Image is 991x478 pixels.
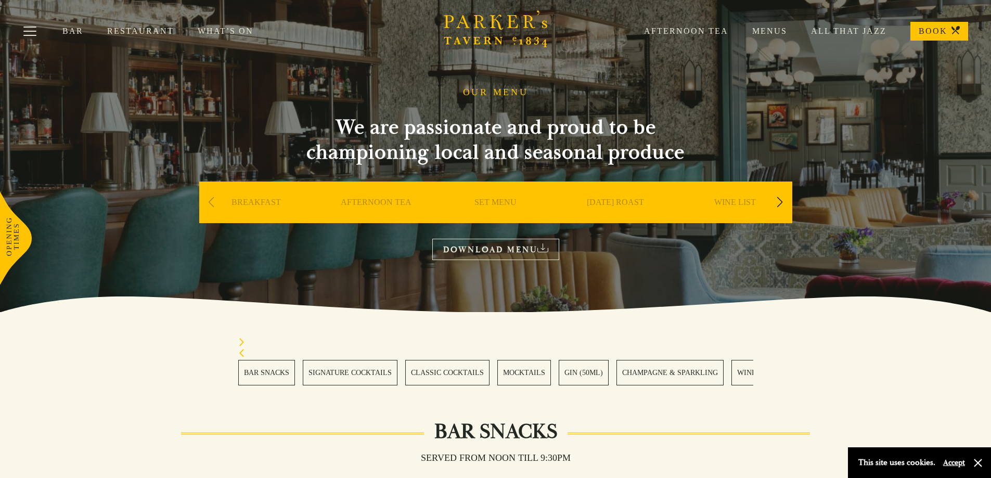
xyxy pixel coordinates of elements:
[678,182,792,254] div: 5 / 9
[474,197,517,239] a: SET MENU
[238,360,295,385] a: 1 / 28
[463,87,529,98] h1: OUR MENU
[432,239,559,260] a: DOWNLOAD MENU
[731,360,766,385] a: 7 / 28
[497,360,551,385] a: 4 / 28
[773,191,787,214] div: Next slide
[288,115,704,165] h2: We are passionate and proud to be championing local and seasonal produce
[238,338,753,349] div: Next slide
[405,360,490,385] a: 3 / 28
[858,455,935,470] p: This site uses cookies.
[559,360,609,385] a: 5 / 28
[616,360,724,385] a: 6 / 28
[943,458,965,468] button: Accept
[558,182,673,254] div: 4 / 9
[303,360,397,385] a: 2 / 28
[973,458,983,468] button: Close and accept
[204,191,218,214] div: Previous slide
[238,349,753,360] div: Previous slide
[231,197,281,239] a: BREAKFAST
[341,197,411,239] a: AFTERNOON TEA
[424,419,568,444] h2: Bar Snacks
[319,182,433,254] div: 2 / 9
[587,197,644,239] a: [DATE] ROAST
[439,182,553,254] div: 3 / 9
[714,197,756,239] a: WINE LIST
[199,182,314,254] div: 1 / 9
[410,452,581,463] h3: Served from noon till 9:30pm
